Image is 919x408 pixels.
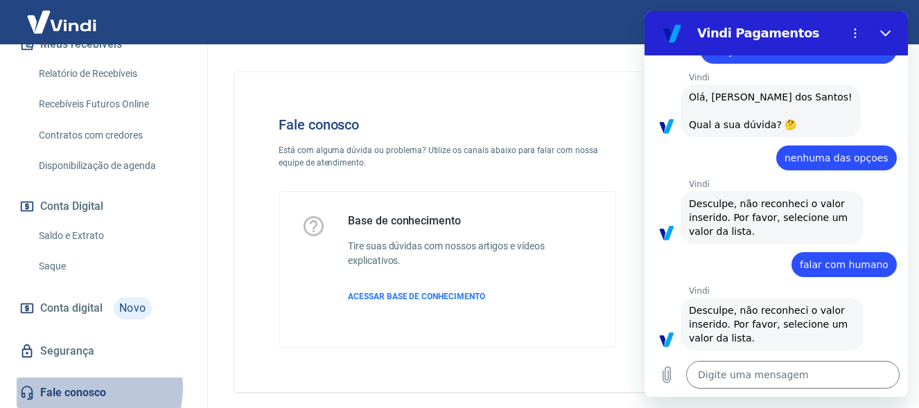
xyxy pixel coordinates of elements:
[17,191,191,222] button: Conta Digital
[348,239,593,268] h6: Tire suas dúvidas com nossos artigos e vídeos explicativos.
[279,116,616,133] h4: Fale conosco
[40,299,103,318] span: Conta digital
[852,10,902,35] button: Sair
[33,152,191,180] a: Disponibilização de agenda
[17,336,191,366] a: Segurança
[348,292,485,301] span: ACESSAR BASE DE CONHECIMENTO
[348,290,593,303] a: ACESSAR BASE DE CONHECIMENTO
[17,378,191,408] a: Fale conosco
[33,252,191,281] a: Saque
[17,1,107,43] img: Vindi
[33,90,191,118] a: Recebíveis Futuros Online
[114,297,152,319] span: Novo
[33,60,191,88] a: Relatório de Recebíveis
[17,29,191,60] button: Meus recebíveis
[33,121,191,150] a: Contratos com credores
[348,214,593,228] h5: Base de conhecimento
[17,292,191,325] a: Conta digitalNovo
[279,144,616,169] p: Está com alguma dúvida ou problema? Utilize os canais abaixo para falar com nossa equipe de atend...
[645,11,908,397] iframe: Janela de mensagens
[33,222,191,250] a: Saldo e Extrato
